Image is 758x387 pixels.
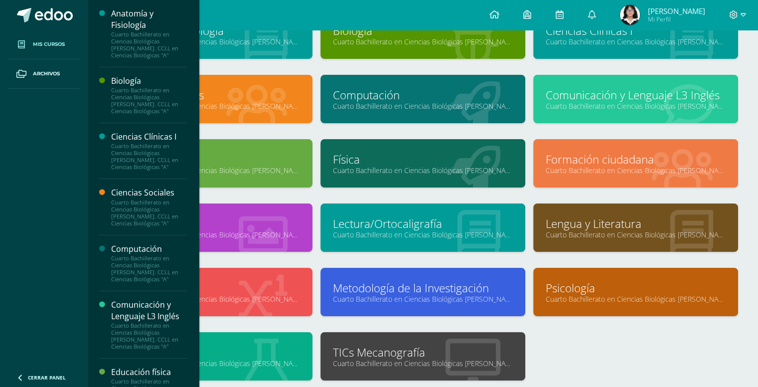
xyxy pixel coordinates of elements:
[333,280,513,296] a: Metodología de la Investigación
[333,230,513,239] a: Cuarto Bachillerato en Ciencias Biológicas [PERSON_NAME]. CCLL en Ciencias Biológicas "A"
[111,75,187,115] a: BiologíaCuarto Bachillerato en Ciencias Biológicas [PERSON_NAME]. CCLL en Ciencias Biológicas "A"
[333,152,513,167] a: Física
[647,6,705,16] span: [PERSON_NAME]
[546,152,726,167] a: Formación ciudadana
[120,216,300,231] a: Historia del Arte
[111,367,187,378] div: Educación física
[333,294,513,304] a: Cuarto Bachillerato en Ciencias Biológicas [PERSON_NAME]. CCLL en Ciencias Biológicas "A"
[120,280,300,296] a: Matemáticas
[111,299,187,350] a: Comunicación y Lenguaje L3 InglésCuarto Bachillerato en Ciencias Biológicas [PERSON_NAME]. CCLL e...
[28,374,66,381] span: Cerrar panel
[546,101,726,111] a: Cuarto Bachillerato en Ciencias Biológicas [PERSON_NAME]. CCLL en Ciencias Biológicas "A"
[111,131,187,143] div: Ciencias Clínicas I
[333,101,513,111] a: Cuarto Bachillerato en Ciencias Biológicas [PERSON_NAME]. CCLL en Ciencias Biológicas "A"
[111,87,187,115] div: Cuarto Bachillerato en Ciencias Biológicas [PERSON_NAME]. CCLL en Ciencias Biológicas "A"
[8,59,80,89] a: Archivos
[333,87,513,103] a: Computación
[620,5,640,25] img: 21e132ea44f3c8be947f0ab75521996e.png
[333,345,513,360] a: TICs Mecanografía
[333,23,513,38] a: Biología
[33,40,65,48] span: Mis cursos
[111,8,187,59] a: Anatomía y FisiologíaCuarto Bachillerato en Ciencias Biológicas [PERSON_NAME]. CCLL en Ciencias B...
[546,216,726,231] a: Lengua y Literatura
[333,216,513,231] a: Lectura/Ortocaligrafía
[8,30,80,59] a: Mis cursos
[111,8,187,31] div: Anatomía y Fisiología
[111,299,187,322] div: Comunicación y Lenguaje L3 Inglés
[111,255,187,283] div: Cuarto Bachillerato en Ciencias Biológicas [PERSON_NAME]. CCLL en Ciencias Biológicas "A"
[120,37,300,46] a: Cuarto Bachillerato en Ciencias Biológicas [PERSON_NAME]. CCLL en Ciencias Biológicas "A"
[111,31,187,59] div: Cuarto Bachillerato en Ciencias Biológicas [PERSON_NAME]. CCLL en Ciencias Biológicas "A"
[111,199,187,227] div: Cuarto Bachillerato en Ciencias Biológicas [PERSON_NAME]. CCLL en Ciencias Biológicas "A"
[120,345,300,360] a: Química
[120,359,300,368] a: Cuarto Bachillerato en Ciencias Biológicas [PERSON_NAME]. CCLL en Ciencias Biológicas "A"
[111,75,187,87] div: Biología
[111,143,187,171] div: Cuarto Bachillerato en Ciencias Biológicas [PERSON_NAME]. CCLL en Ciencias Biológicas "A"
[33,70,60,78] span: Archivos
[111,243,187,283] a: ComputaciónCuarto Bachillerato en Ciencias Biológicas [PERSON_NAME]. CCLL en Ciencias Biológicas "A"
[546,87,726,103] a: Comunicación y Lenguaje L3 Inglés
[546,230,726,239] a: Cuarto Bachillerato en Ciencias Biológicas [PERSON_NAME]. CCLL en Ciencias Biológicas "A"
[111,187,187,226] a: Ciencias SocialesCuarto Bachillerato en Ciencias Biológicas [PERSON_NAME]. CCLL en Ciencias Bioló...
[333,166,513,175] a: Cuarto Bachillerato en Ciencias Biológicas [PERSON_NAME]. CCLL en Ciencias Biológicas "A"
[120,101,300,111] a: Cuarto Bachillerato en Ciencias Biológicas [PERSON_NAME]. CCLL en Ciencias Biológicas "A"
[546,166,726,175] a: Cuarto Bachillerato en Ciencias Biológicas [PERSON_NAME]. CCLL en Ciencias Biológicas "A"
[333,37,513,46] a: Cuarto Bachillerato en Ciencias Biológicas [PERSON_NAME]. CCLL en Ciencias Biológicas "A"
[120,87,300,103] a: Ciencias Sociales
[120,152,300,167] a: Educación física
[120,23,300,38] a: Anatomía y Fisiología
[111,322,187,350] div: Cuarto Bachillerato en Ciencias Biológicas [PERSON_NAME]. CCLL en Ciencias Biológicas "A"
[546,37,726,46] a: Cuarto Bachillerato en Ciencias Biológicas [PERSON_NAME]. CCLL en Ciencias Biológicas "A"
[333,359,513,368] a: Cuarto Bachillerato en Ciencias Biológicas [PERSON_NAME]. CCLL en Ciencias Biológicas "A"
[111,187,187,198] div: Ciencias Sociales
[120,294,300,304] a: Cuarto Bachillerato en Ciencias Biológicas [PERSON_NAME]. CCLL en Ciencias Biológicas "A"
[546,294,726,304] a: Cuarto Bachillerato en Ciencias Biológicas [PERSON_NAME]. CCLL en Ciencias Biológicas "A"
[546,280,726,296] a: Psicología
[111,243,187,255] div: Computación
[647,15,705,23] span: Mi Perfil
[120,230,300,239] a: Cuarto Bachillerato en Ciencias Biológicas [PERSON_NAME]. CCLL en Ciencias Biológicas "A"
[120,166,300,175] a: Cuarto Bachillerato en Ciencias Biológicas [PERSON_NAME]. CCLL en Ciencias Biológicas "A"
[111,131,187,171] a: Ciencias Clínicas ICuarto Bachillerato en Ciencias Biológicas [PERSON_NAME]. CCLL en Ciencias Bio...
[546,23,726,38] a: Ciencias Clínicas I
